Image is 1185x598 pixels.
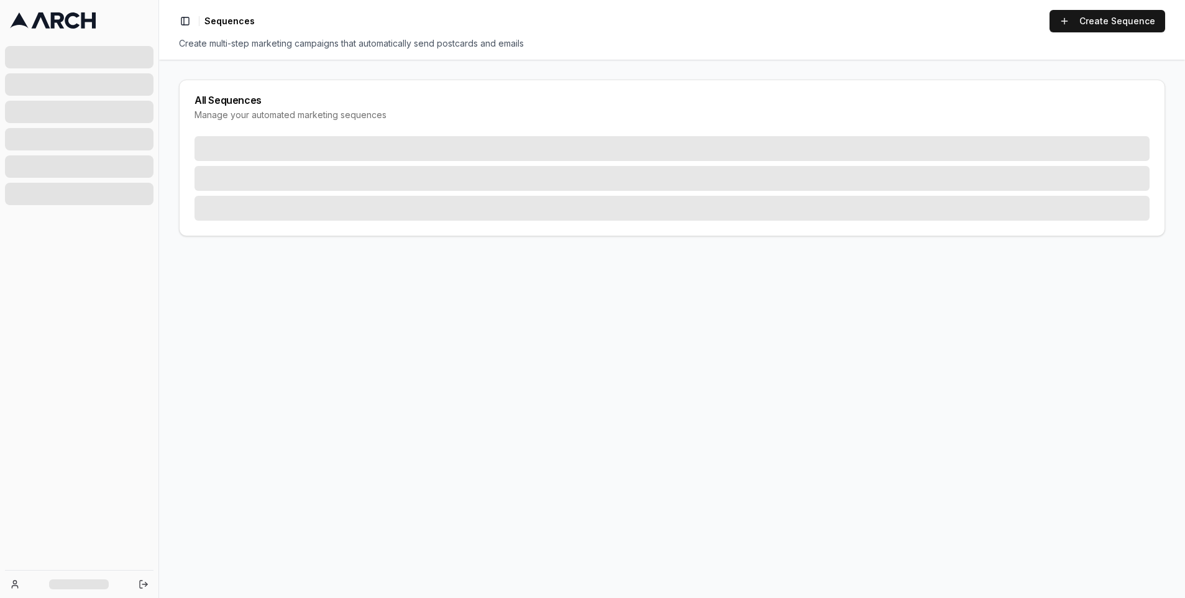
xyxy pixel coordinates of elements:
[194,95,1150,105] div: All Sequences
[135,576,152,593] button: Log out
[204,15,255,27] span: Sequences
[179,37,1165,50] div: Create multi-step marketing campaigns that automatically send postcards and emails
[204,15,255,27] nav: breadcrumb
[194,109,1150,121] div: Manage your automated marketing sequences
[1050,10,1165,32] a: Create Sequence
